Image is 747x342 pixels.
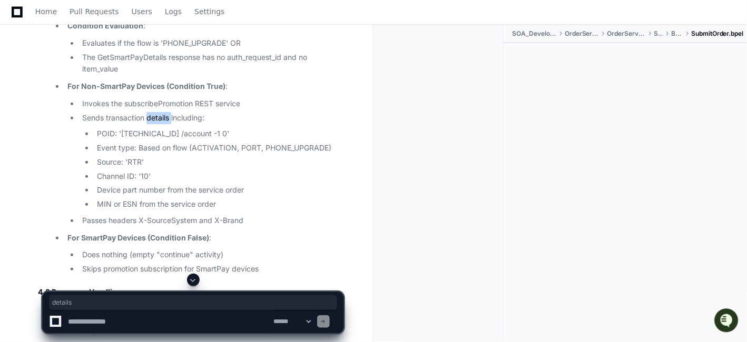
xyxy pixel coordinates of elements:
img: PlayerZero [11,11,32,32]
span: SubmitOrder.bpel [691,29,744,38]
li: Event type: Based on flow (ACTIVATION, PORT, PHONE_UPGRADE) [94,142,343,154]
img: 1756235613930-3d25f9e4-fa56-45dd-b3ad-e072dfbd1548 [11,78,30,97]
span: details [52,298,334,307]
strong: For Non-SmartPay Devices (Condition True) [67,82,225,90]
p: : [67,81,343,93]
button: Start new chat [179,82,192,94]
li: POID: '[TECHNICAL_ID] /account -1 0' [94,128,343,140]
p: : [67,20,343,32]
span: Users [132,8,152,15]
span: BPEL [672,29,683,38]
span: Logs [165,8,182,15]
div: We're offline, but we'll be back soon! [36,89,153,97]
li: Skips promotion subscription for SmartPay devices [79,263,343,275]
span: OrderServices [565,29,599,38]
span: Pylon [105,110,127,118]
strong: For SmartPay Devices (Condition False) [67,233,209,242]
span: SOA_Development [512,29,556,38]
span: Pull Requests [70,8,119,15]
div: Welcome [11,42,192,59]
strong: Condition Evaluation [67,21,143,30]
iframe: Open customer support [713,307,742,336]
div: Start new chat [36,78,173,89]
li: Device part number from the service order [94,184,343,196]
li: Passes headers X-SourceSystem and X-Brand [79,215,343,227]
span: OrderServiceOS [607,29,645,38]
span: Settings [194,8,224,15]
li: Sends transaction details including: [79,112,343,210]
a: Powered byPylon [74,110,127,118]
li: Evaluates if the flow is 'PHONE_UPGRADE' OR [79,37,343,49]
span: Home [35,8,57,15]
li: MIN or ESN from the service order [94,198,343,210]
li: Channel ID: '10' [94,170,343,183]
li: The GetSmartPayDetails response has no auth_request_id and no item_value [79,52,343,76]
p: : [67,232,343,244]
li: Source: 'RTR' [94,156,343,168]
li: Invokes the subscribePromotion REST service [79,98,343,110]
span: SOA [654,29,663,38]
li: Does nothing (empty "continue" activity) [79,249,343,261]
